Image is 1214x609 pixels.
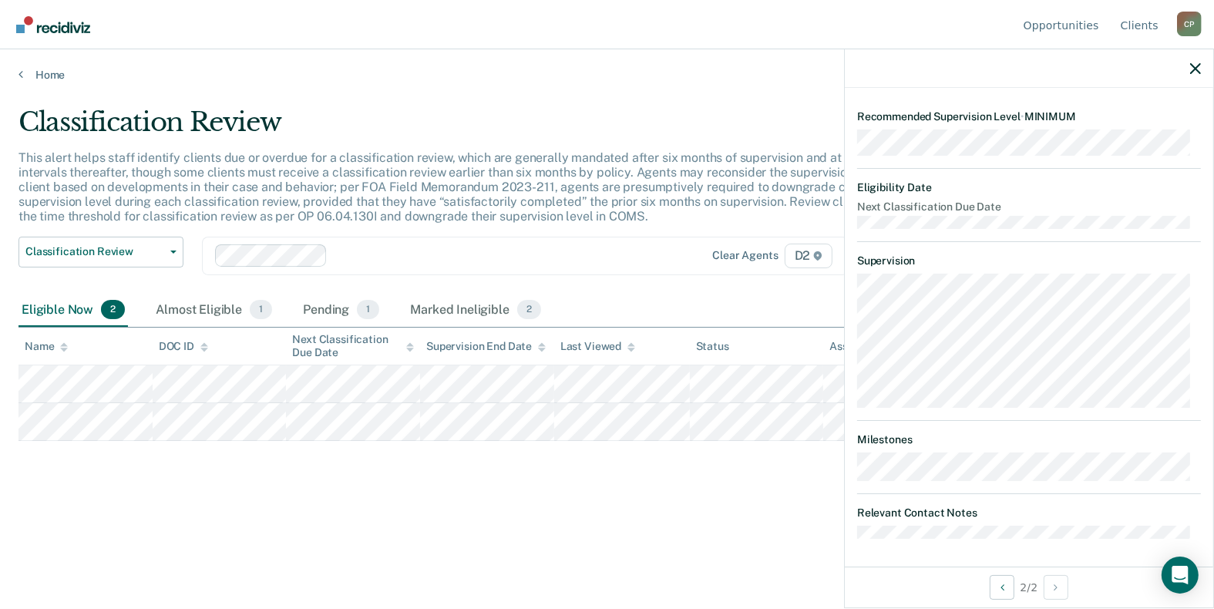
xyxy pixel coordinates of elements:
[407,294,544,328] div: Marked Ineligible
[857,181,1201,194] dt: Eligibility Date
[300,294,382,328] div: Pending
[25,245,164,258] span: Classification Review
[845,567,1213,607] div: 2 / 2
[857,110,1201,123] dt: Recommended Supervision Level MINIMUM
[1162,557,1199,594] div: Open Intercom Messenger
[250,300,272,320] span: 1
[18,68,1196,82] a: Home
[560,340,635,353] div: Last Viewed
[1177,12,1202,36] button: Profile dropdown button
[857,433,1201,446] dt: Milestones
[357,300,379,320] span: 1
[426,340,546,353] div: Supervision End Date
[990,575,1014,600] button: Previous Opportunity
[517,300,541,320] span: 2
[18,106,929,150] div: Classification Review
[101,300,125,320] span: 2
[1021,110,1024,123] span: •
[18,294,128,328] div: Eligible Now
[292,333,414,359] div: Next Classification Due Date
[696,340,729,353] div: Status
[857,254,1201,267] dt: Supervision
[159,340,208,353] div: DOC ID
[857,200,1201,214] dt: Next Classification Due Date
[153,294,275,328] div: Almost Eligible
[785,244,833,268] span: D2
[1044,575,1068,600] button: Next Opportunity
[25,340,68,353] div: Name
[18,150,928,224] p: This alert helps staff identify clients due or overdue for a classification review, which are gen...
[712,249,778,262] div: Clear agents
[1177,12,1202,36] div: C P
[829,340,902,353] div: Assigned to
[857,506,1201,520] dt: Relevant Contact Notes
[16,16,90,33] img: Recidiviz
